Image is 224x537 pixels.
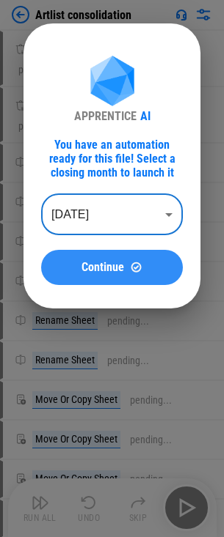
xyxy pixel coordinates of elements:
[130,261,142,273] img: Continue
[41,250,183,285] button: ContinueContinue
[41,194,183,235] div: [DATE]
[41,138,183,179] div: You have an automation ready for this file! Select a closing month to launch it
[74,109,137,123] div: APPRENTICE
[83,56,142,109] img: Apprentice AI
[140,109,151,123] div: AI
[82,262,124,273] span: Continue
